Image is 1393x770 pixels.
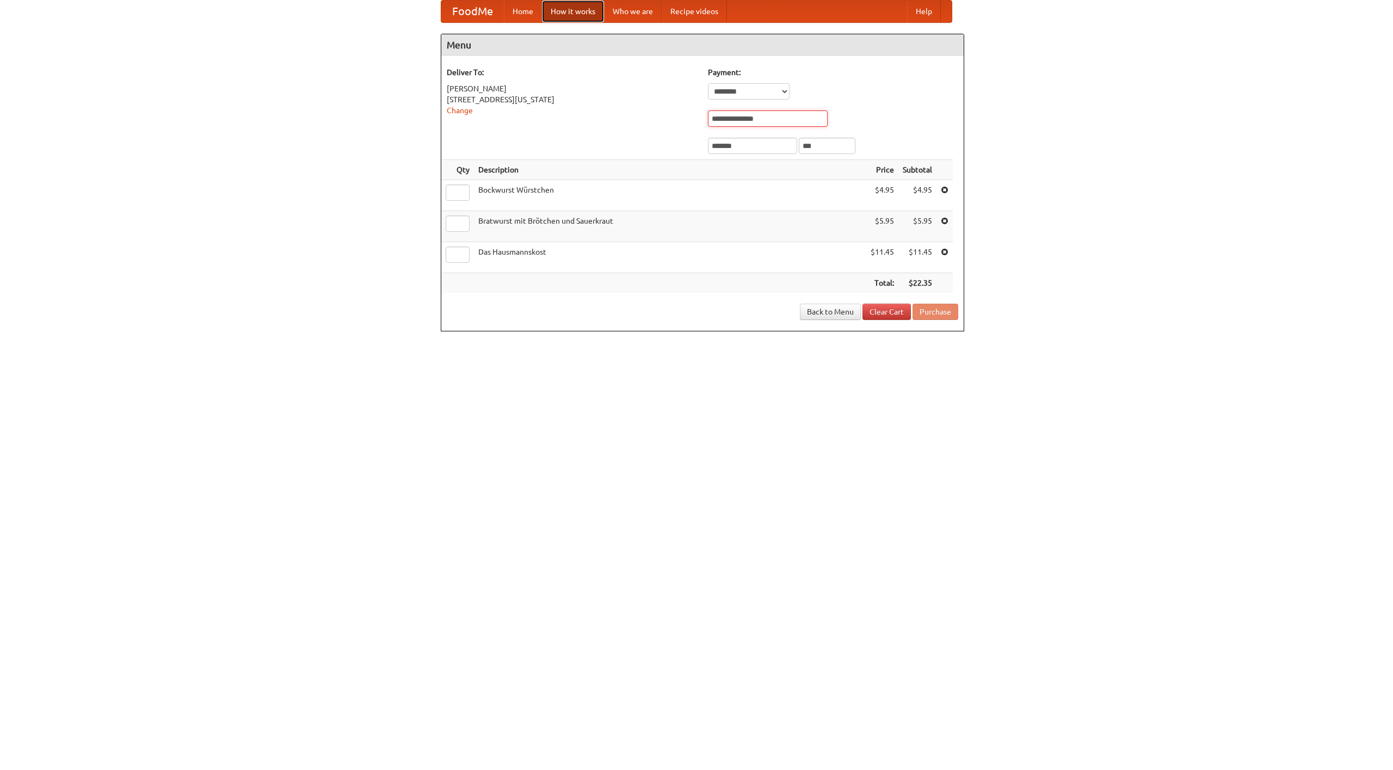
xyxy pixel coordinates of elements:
[907,1,941,22] a: Help
[604,1,662,22] a: Who we are
[866,242,898,273] td: $11.45
[542,1,604,22] a: How it works
[447,94,697,105] div: [STREET_ADDRESS][US_STATE]
[447,83,697,94] div: [PERSON_NAME]
[866,211,898,242] td: $5.95
[474,160,866,180] th: Description
[474,180,866,211] td: Bockwurst Würstchen
[504,1,542,22] a: Home
[898,242,936,273] td: $11.45
[898,160,936,180] th: Subtotal
[441,1,504,22] a: FoodMe
[474,242,866,273] td: Das Hausmannskost
[447,106,473,115] a: Change
[862,304,911,320] a: Clear Cart
[662,1,727,22] a: Recipe videos
[866,180,898,211] td: $4.95
[441,34,964,56] h4: Menu
[866,160,898,180] th: Price
[866,273,898,293] th: Total:
[898,211,936,242] td: $5.95
[898,180,936,211] td: $4.95
[898,273,936,293] th: $22.35
[447,67,697,78] h5: Deliver To:
[441,160,474,180] th: Qty
[800,304,861,320] a: Back to Menu
[913,304,958,320] button: Purchase
[708,67,958,78] h5: Payment:
[474,211,866,242] td: Bratwurst mit Brötchen und Sauerkraut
